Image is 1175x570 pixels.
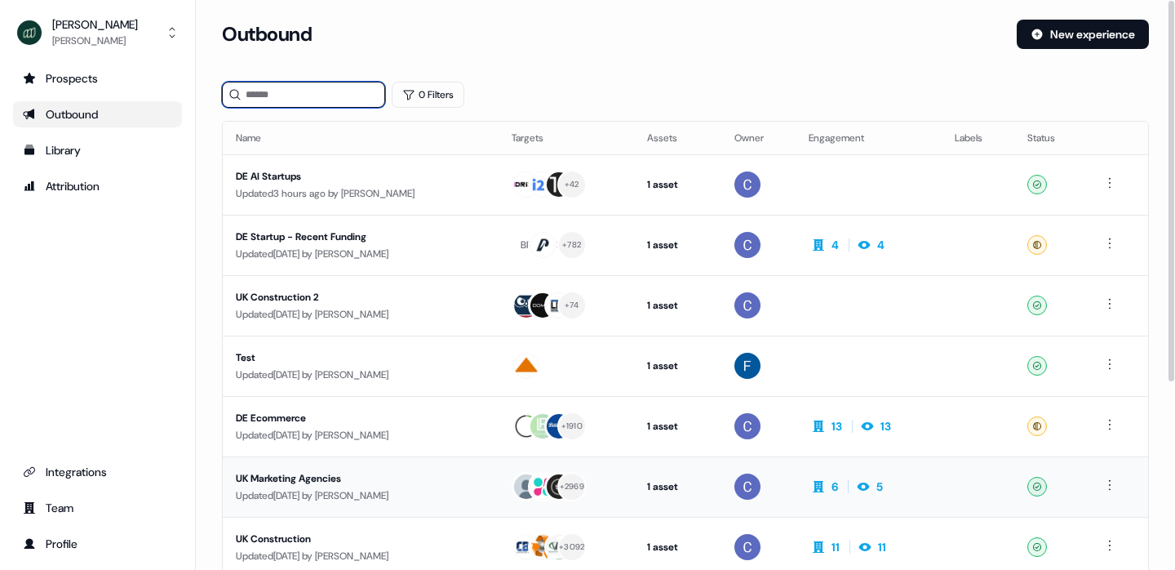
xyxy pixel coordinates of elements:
[23,536,172,552] div: Profile
[734,292,760,318] img: Catherine
[236,229,486,245] div: DE Startup - Recent Funding
[734,474,760,500] img: Catherine
[647,358,707,374] div: 1 asset
[236,488,486,504] div: Updated [DATE] by [PERSON_NAME]
[647,297,707,314] div: 1 asset
[23,178,172,194] div: Attribution
[876,479,883,495] div: 5
[521,237,532,253] div: BR
[236,246,486,262] div: Updated [DATE] by [PERSON_NAME]
[831,539,840,555] div: 11
[392,82,464,108] button: 0 Filters
[23,500,172,516] div: Team
[236,548,486,564] div: Updated [DATE] by [PERSON_NAME]
[1014,122,1087,154] th: Status
[559,540,584,554] div: + 3092
[831,418,842,434] div: 13
[52,33,138,49] div: [PERSON_NAME]
[23,464,172,480] div: Integrations
[877,237,885,253] div: 4
[880,418,891,434] div: 13
[647,479,707,495] div: 1 asset
[878,539,886,555] div: 11
[562,238,581,252] div: + 782
[13,495,182,521] a: Go to team
[721,122,796,154] th: Owner
[13,101,182,127] a: Go to outbound experience
[13,173,182,199] a: Go to attribution
[560,479,584,494] div: + 2969
[561,419,583,434] div: + 1910
[13,13,182,52] button: [PERSON_NAME][PERSON_NAME]
[13,531,182,557] a: Go to profile
[236,531,486,547] div: UK Construction
[23,106,172,122] div: Outbound
[565,298,579,313] div: + 74
[734,171,760,198] img: Catherine
[223,122,499,154] th: Name
[236,470,486,487] div: UK Marketing Agencies
[831,479,838,495] div: 6
[734,534,760,560] img: Catherine
[236,410,486,426] div: DE Ecommerce
[565,177,579,192] div: + 42
[942,122,1014,154] th: Labels
[1017,20,1149,49] button: New experience
[236,289,486,305] div: UK Construction 2
[236,185,486,202] div: Updated 3 hours ago by [PERSON_NAME]
[734,353,760,379] img: Felicity
[647,176,707,193] div: 1 asset
[734,413,760,439] img: Catherine
[222,22,312,47] h3: Outbound
[23,70,172,87] div: Prospects
[236,367,486,383] div: Updated [DATE] by [PERSON_NAME]
[499,122,635,154] th: Targets
[647,539,707,555] div: 1 asset
[52,16,138,33] div: [PERSON_NAME]
[23,142,172,158] div: Library
[13,65,182,91] a: Go to prospects
[647,418,707,434] div: 1 asset
[236,168,486,185] div: DE AI Startups
[647,237,707,253] div: 1 asset
[13,459,182,485] a: Go to integrations
[634,122,721,154] th: Assets
[831,237,839,253] div: 4
[734,232,760,258] img: Catherine
[236,350,486,366] div: Test
[236,427,486,443] div: Updated [DATE] by [PERSON_NAME]
[796,122,942,154] th: Engagement
[13,137,182,163] a: Go to templates
[236,306,486,323] div: Updated [DATE] by [PERSON_NAME]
